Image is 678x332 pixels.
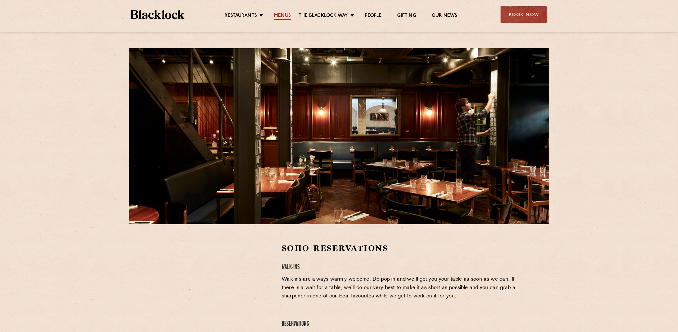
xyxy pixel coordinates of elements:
img: BL_Textured_Logo-footer-cropped.svg [131,10,184,19]
h4: Reservations [282,320,520,328]
a: Gifting [397,13,416,20]
h4: Walk-Ins [282,263,520,272]
h2: Soho Reservations [282,243,520,254]
p: Walk-ins are always warmly welcome. Do pop in and we’ll get you your table as soon as we can. If ... [282,275,520,301]
a: Our News [432,13,457,20]
a: People [365,13,382,20]
div: Book Now [501,6,547,23]
a: Restaurants [225,13,257,20]
a: The Blacklock Way [299,13,348,20]
a: Menus [274,13,291,20]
